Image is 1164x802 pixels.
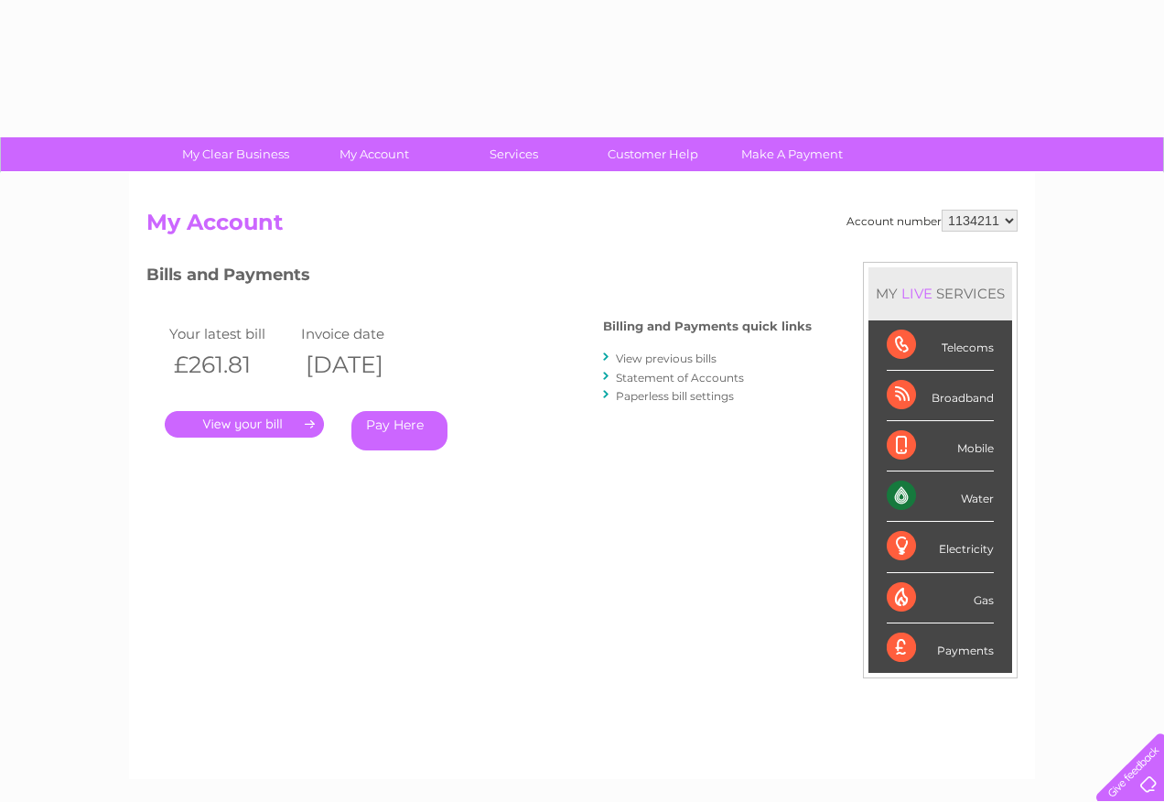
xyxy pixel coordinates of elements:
[165,346,296,384] th: £261.81
[887,522,994,572] div: Electricity
[165,321,296,346] td: Your latest bill
[846,210,1018,232] div: Account number
[616,371,744,385] a: Statement of Accounts
[887,623,994,673] div: Payments
[165,411,324,438] a: .
[160,137,311,171] a: My Clear Business
[296,321,428,346] td: Invoice date
[887,421,994,471] div: Mobile
[887,371,994,421] div: Broadband
[299,137,450,171] a: My Account
[146,210,1018,244] h2: My Account
[887,320,994,371] div: Telecoms
[577,137,728,171] a: Customer Help
[616,389,734,403] a: Paperless bill settings
[296,346,428,384] th: [DATE]
[438,137,589,171] a: Services
[616,352,717,365] a: View previous bills
[887,471,994,522] div: Water
[717,137,868,171] a: Make A Payment
[868,267,1012,320] div: MY SERVICES
[603,320,812,333] h4: Billing and Payments quick links
[887,573,994,623] div: Gas
[898,285,936,302] div: LIVE
[146,262,812,294] h3: Bills and Payments
[351,411,447,450] a: Pay Here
